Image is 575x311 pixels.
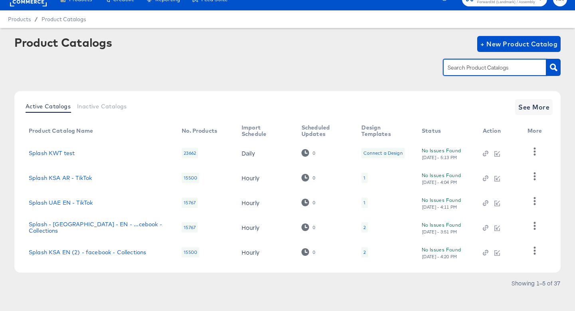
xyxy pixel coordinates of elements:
[301,223,315,231] div: 0
[29,249,146,255] a: Splash KSA EN (2) - facebook - Collections
[301,199,315,206] div: 0
[446,63,531,72] input: Search Product Catalogs
[182,247,199,257] div: 15500
[361,173,367,183] div: 1
[363,199,365,206] div: 1
[301,124,346,137] div: Scheduled Updates
[361,124,406,137] div: Design Templates
[235,215,295,240] td: Hourly
[301,248,315,256] div: 0
[312,175,315,181] div: 0
[31,16,42,22] span: /
[476,122,521,141] th: Action
[26,103,71,110] span: Active Catalogs
[363,224,366,231] div: 2
[42,16,86,22] a: Product Catalogs
[312,200,315,205] div: 0
[363,175,365,181] div: 1
[301,174,315,181] div: 0
[363,249,366,255] div: 2
[182,128,217,134] div: No. Products
[242,124,286,137] div: Import Schedule
[182,148,198,158] div: 23662
[182,222,198,233] div: 15767
[182,197,198,208] div: 15767
[515,99,553,115] button: See More
[29,199,93,206] a: Splash UAE EN - TikTok
[361,148,404,158] div: Connect a Design
[312,249,315,255] div: 0
[301,149,315,157] div: 0
[29,221,166,234] a: Splash - [GEOGRAPHIC_DATA] - EN - ...cebook - Collections
[511,280,561,286] div: Showing 1–5 of 37
[361,197,367,208] div: 1
[235,165,295,190] td: Hourly
[8,16,31,22] span: Products
[182,173,199,183] div: 15500
[235,240,295,265] td: Hourly
[235,190,295,215] td: Hourly
[312,225,315,230] div: 0
[361,222,368,233] div: 2
[361,247,368,257] div: 2
[521,122,551,141] th: More
[363,150,402,156] div: Connect a Design
[14,36,112,49] div: Product Catalogs
[480,38,557,50] span: + New Product Catalog
[312,150,315,156] div: 0
[518,102,549,113] span: See More
[29,150,75,156] a: Splash KWT test
[415,122,476,141] th: Status
[29,175,92,181] a: Splash KSA AR - TikTok
[77,103,127,110] span: Inactive Catalogs
[235,141,295,165] td: Daily
[29,128,93,134] div: Product Catalog Name
[477,36,561,52] button: + New Product Catalog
